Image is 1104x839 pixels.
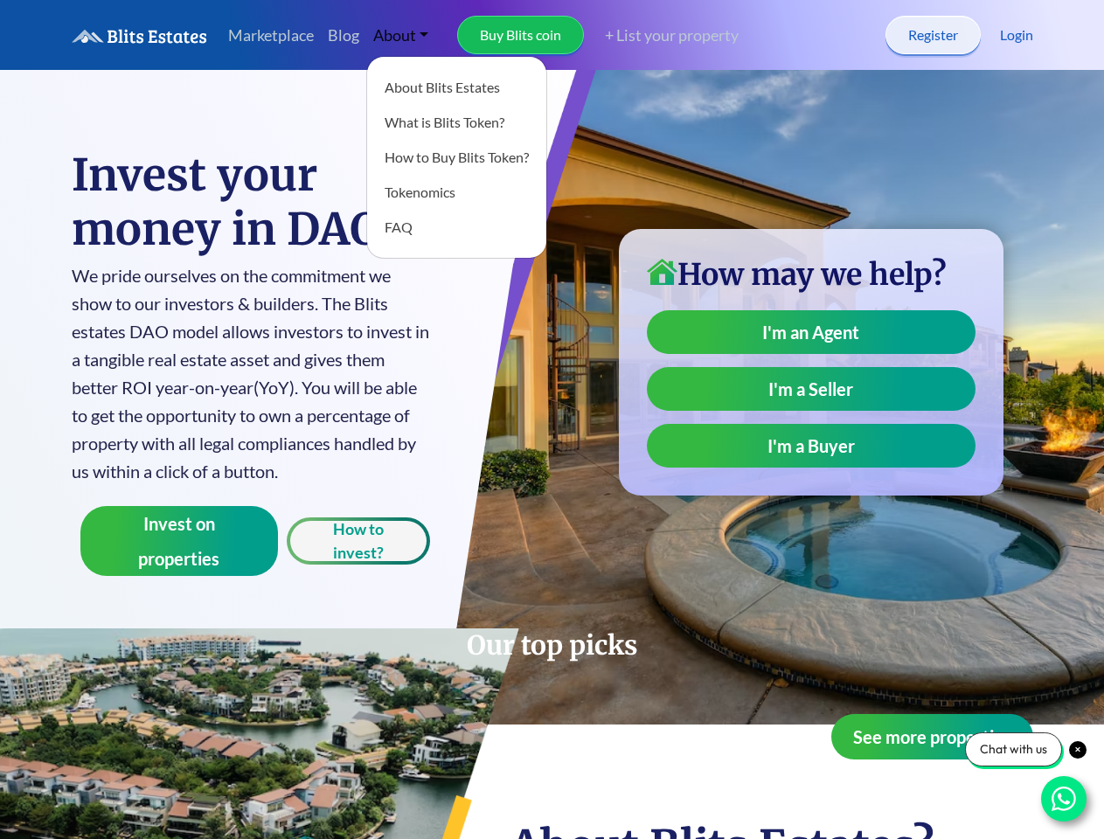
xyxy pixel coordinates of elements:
[367,70,546,105] a: About Blits Estates
[367,140,546,175] a: How to Buy Blits Token?
[72,261,431,485] p: We pride ourselves on the commitment we show to our investors & builders. The Blits estates DAO m...
[647,259,677,285] img: home-icon
[221,17,321,54] a: Marketplace
[72,628,1033,662] h2: Our top picks
[647,257,976,293] h3: How may we help?
[80,506,279,576] button: Invest on properties
[885,16,981,54] a: Register
[584,24,739,47] a: + List your property
[831,714,1033,759] button: See more properties
[1000,24,1033,45] a: Login
[72,29,207,44] img: logo.6a08bd47fd1234313fe35534c588d03a.svg
[287,517,430,565] button: How to invest?
[367,210,546,245] a: FAQ
[366,17,436,54] a: About
[367,105,546,140] a: What is Blits Token?
[647,367,976,411] a: I'm a Seller
[647,424,976,468] a: I'm a Buyer
[367,175,546,210] a: Tokenomics
[965,732,1062,766] div: Chat with us
[72,149,431,257] h1: Invest your money in DAO
[366,56,547,259] div: About
[457,16,584,54] a: Buy Blits coin
[647,310,976,354] a: I'm an Agent
[321,17,366,54] a: Blog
